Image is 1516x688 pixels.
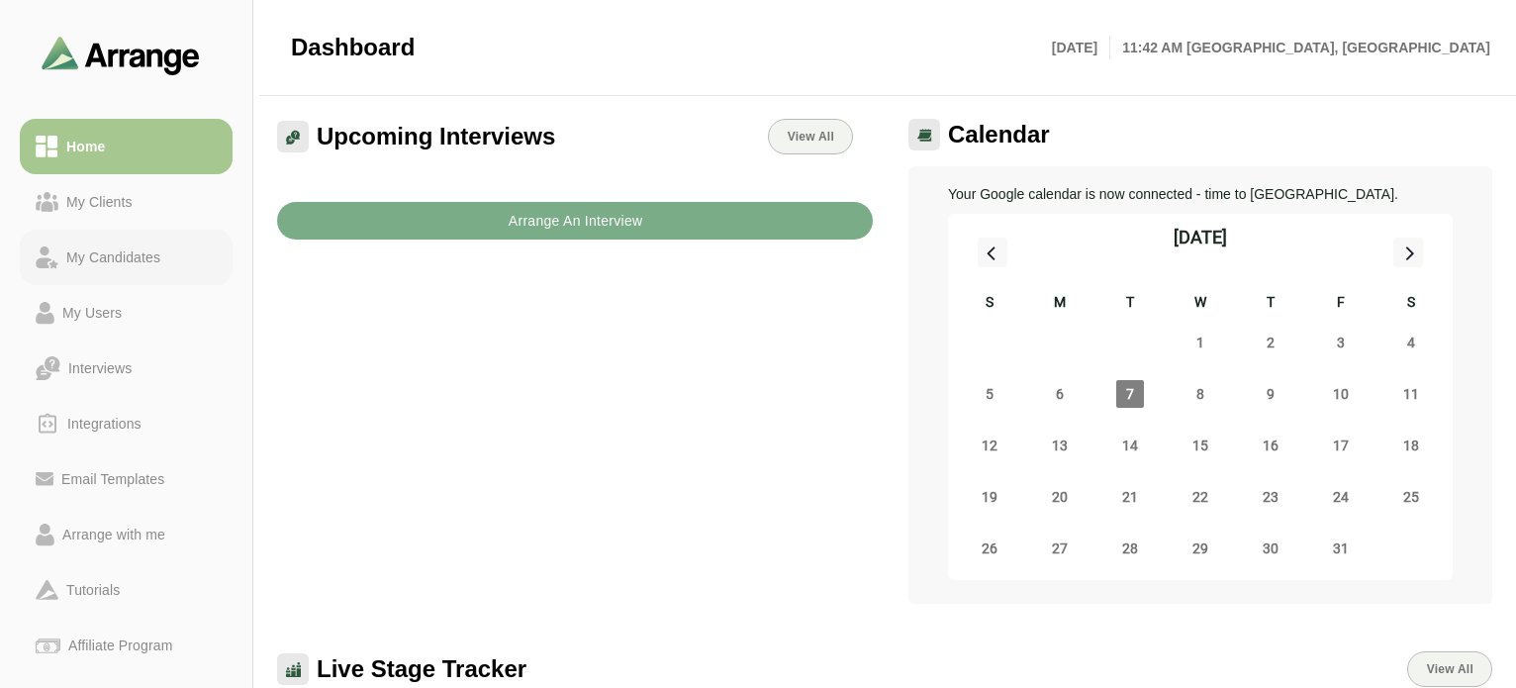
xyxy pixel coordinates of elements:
div: T [1094,291,1165,317]
a: Email Templates [20,451,233,507]
span: Monday, October 6, 2025 [1046,380,1074,408]
span: Friday, October 24, 2025 [1327,483,1355,511]
div: F [1306,291,1376,317]
span: Monday, October 20, 2025 [1046,483,1074,511]
span: Live Stage Tracker [317,654,526,684]
p: Your Google calendar is now connected - time to [GEOGRAPHIC_DATA]. [948,182,1453,206]
span: Sunday, October 12, 2025 [976,432,1003,459]
span: Saturday, October 18, 2025 [1397,432,1425,459]
div: S [954,291,1024,317]
button: View All [1407,651,1492,687]
div: Integrations [59,412,149,436]
span: Sunday, October 19, 2025 [976,483,1003,511]
div: W [1165,291,1235,317]
span: Sunday, October 26, 2025 [976,535,1003,562]
img: arrangeai-name-small-logo.4d2b8aee.svg [42,36,200,74]
span: Saturday, October 11, 2025 [1397,380,1425,408]
a: My Clients [20,174,233,230]
span: Tuesday, October 21, 2025 [1116,483,1144,511]
span: Sunday, October 5, 2025 [976,380,1003,408]
p: [DATE] [1052,36,1110,59]
div: Email Templates [53,467,172,491]
span: Wednesday, October 1, 2025 [1186,329,1214,356]
div: My Clients [58,190,141,214]
span: Thursday, October 23, 2025 [1257,483,1284,511]
span: Saturday, October 25, 2025 [1397,483,1425,511]
div: Tutorials [58,578,128,602]
span: Thursday, October 30, 2025 [1257,535,1284,562]
span: Upcoming Interviews [317,122,555,151]
span: Calendar [948,120,1050,149]
a: My Candidates [20,230,233,285]
span: Monday, October 27, 2025 [1046,535,1074,562]
button: Arrange An Interview [277,202,873,240]
a: Arrange with me [20,507,233,562]
div: M [1024,291,1094,317]
a: My Users [20,285,233,341]
span: Friday, October 17, 2025 [1327,432,1355,459]
div: S [1376,291,1447,317]
a: Home [20,119,233,174]
span: Tuesday, October 7, 2025 [1116,380,1144,408]
div: Interviews [60,356,140,380]
a: View All [768,119,853,154]
div: My Users [54,301,130,325]
span: Friday, October 10, 2025 [1327,380,1355,408]
a: Affiliate Program [20,618,233,673]
b: Arrange An Interview [508,202,643,240]
span: Thursday, October 16, 2025 [1257,432,1284,459]
span: View All [787,130,834,144]
span: Thursday, October 2, 2025 [1257,329,1284,356]
span: Wednesday, October 22, 2025 [1186,483,1214,511]
span: Tuesday, October 28, 2025 [1116,535,1144,562]
div: Affiliate Program [60,634,180,657]
a: Interviews [20,341,233,396]
span: Tuesday, October 14, 2025 [1116,432,1144,459]
span: Friday, October 31, 2025 [1327,535,1355,562]
span: Monday, October 13, 2025 [1046,432,1074,459]
p: 11:42 AM [GEOGRAPHIC_DATA], [GEOGRAPHIC_DATA] [1110,36,1490,59]
a: Integrations [20,396,233,451]
span: Wednesday, October 29, 2025 [1186,535,1214,562]
div: T [1236,291,1306,317]
a: Tutorials [20,562,233,618]
div: Home [58,135,113,158]
span: Dashboard [291,33,415,62]
span: Friday, October 3, 2025 [1327,329,1355,356]
span: View All [1426,662,1473,676]
span: Wednesday, October 8, 2025 [1186,380,1214,408]
span: Thursday, October 9, 2025 [1257,380,1284,408]
span: Wednesday, October 15, 2025 [1186,432,1214,459]
div: [DATE] [1174,224,1227,251]
span: Saturday, October 4, 2025 [1397,329,1425,356]
div: Arrange with me [54,523,173,546]
div: My Candidates [58,246,168,269]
